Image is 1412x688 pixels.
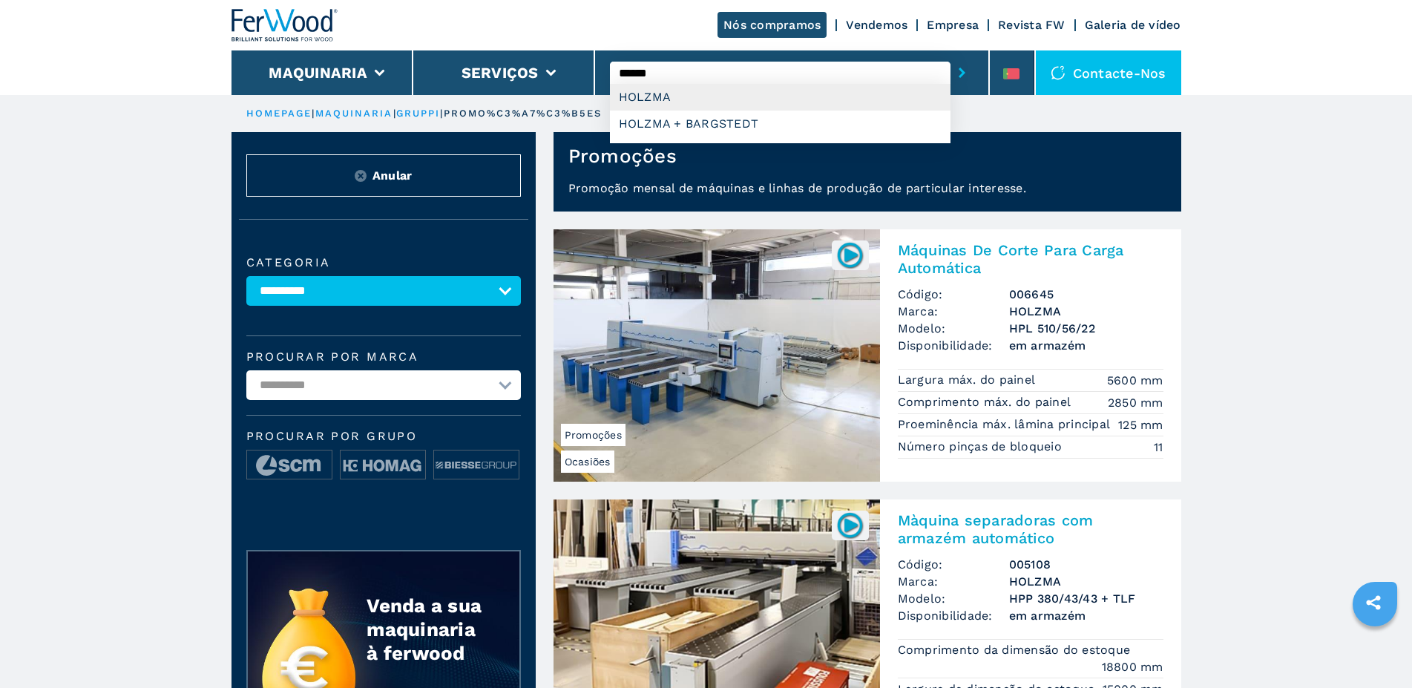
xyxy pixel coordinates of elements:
[315,108,393,119] a: maquinaria
[269,64,367,82] button: Maquinaria
[1108,394,1163,411] em: 2850 mm
[1118,416,1163,433] em: 125 mm
[246,351,521,363] label: Procurar por marca
[1009,573,1163,590] h3: HOLZMA
[835,511,864,540] img: 005108
[1107,372,1163,389] em: 5600 mm
[1009,337,1163,354] span: em armazém
[898,303,1009,320] span: Marca:
[898,573,1009,590] span: Marca:
[898,320,1009,337] span: Modelo:
[372,167,413,184] span: Anular
[898,372,1040,388] p: Largura máx. do painel
[1009,556,1163,573] h3: 005108
[246,154,521,197] button: ResetAnular
[568,144,677,168] h1: Promoções
[561,451,614,473] span: Ocasiões
[393,108,396,119] span: |
[444,107,602,120] p: promo%C3%A7%C3%B5es
[1036,50,1181,95] div: Contacte-nos
[367,594,490,665] div: Venda a sua maquinaria à ferwood
[846,18,907,32] a: Vendemos
[927,18,979,32] a: Empresa
[554,229,880,482] img: Máquinas De Corte Para Carga Automática HOLZMA HPL 510/56/22
[1349,621,1401,677] iframe: Chat
[1355,584,1392,621] a: sharethis
[1009,590,1163,607] h3: HPP 380/43/43 + TLF
[898,590,1009,607] span: Modelo:
[554,180,1181,212] p: Promoção mensal de máquinas e linhas de produção de particular interesse.
[1009,303,1163,320] h3: HOLZMA
[898,241,1163,277] h2: Máquinas De Corte Para Carga Automática
[898,394,1075,410] p: Comprimento máx. do painel
[898,556,1009,573] span: Código:
[898,642,1134,658] p: Comprimento da dimensão do estoque
[1009,607,1163,624] span: em armazém
[610,111,950,137] div: HOLZMA + BARGSTEDT
[898,607,1009,624] span: Disponibilidade:
[898,511,1163,547] h2: Màquina separadoras com armazém automático
[898,416,1114,433] p: Proeminência máx. lâmina principal
[950,56,973,90] button: submit-button
[998,18,1065,32] a: Revista FW
[610,84,950,111] div: HOLZMA
[1102,658,1163,675] em: 18800 mm
[554,229,1181,482] a: Máquinas De Corte Para Carga Automática HOLZMA HPL 510/56/22OcasiõesPromoções006645Máquinas De Co...
[355,170,367,182] img: Reset
[718,12,827,38] a: Nós compramos
[246,430,521,442] span: Procurar por grupo
[561,424,625,446] span: Promoções
[440,108,443,119] span: |
[396,108,441,119] a: gruppi
[898,439,1066,455] p: Número pinças de bloqueio
[1085,18,1181,32] a: Galeria de vídeo
[1009,320,1163,337] h3: HPL 510/56/22
[898,337,1009,354] span: Disponibilidade:
[462,64,539,82] button: Serviços
[898,286,1009,303] span: Código:
[341,451,425,480] img: image
[231,9,338,42] img: Ferwood
[1009,286,1163,303] h3: 006645
[835,240,864,269] img: 006645
[434,451,519,480] img: image
[1051,65,1065,80] img: Contacte-nos
[246,108,312,119] a: HOMEPAGE
[312,108,315,119] span: |
[247,451,332,480] img: image
[246,257,521,269] label: categoria
[1154,439,1163,456] em: 11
